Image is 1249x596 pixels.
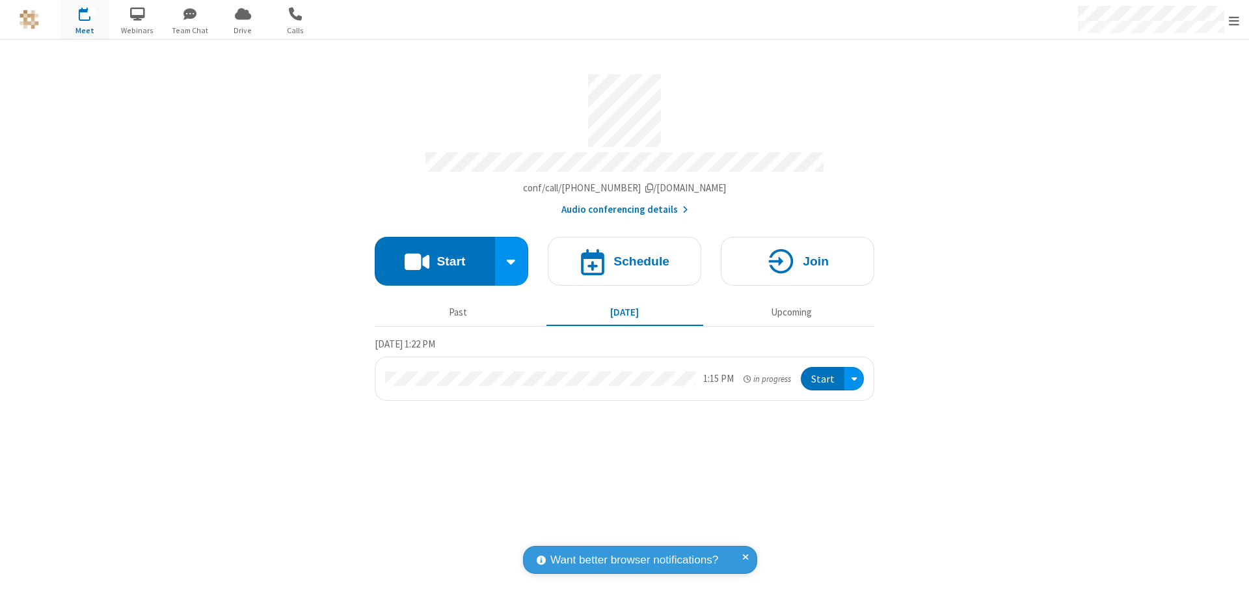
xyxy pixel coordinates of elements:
[219,25,267,36] span: Drive
[744,373,791,385] em: in progress
[844,367,864,391] div: Open menu
[88,7,96,17] div: 1
[436,255,465,267] h4: Start
[375,237,495,286] button: Start
[713,300,870,325] button: Upcoming
[803,255,829,267] h4: Join
[561,202,688,217] button: Audio conferencing details
[375,336,874,401] section: Today's Meetings
[613,255,669,267] h4: Schedule
[375,338,435,350] span: [DATE] 1:22 PM
[550,552,718,569] span: Want better browser notifications?
[20,10,39,29] img: QA Selenium DO NOT DELETE OR CHANGE
[113,25,162,36] span: Webinars
[1216,562,1239,587] iframe: Chat
[801,367,844,391] button: Start
[546,300,703,325] button: [DATE]
[721,237,874,286] button: Join
[271,25,320,36] span: Calls
[523,181,727,196] button: Copy my meeting room linkCopy my meeting room link
[166,25,215,36] span: Team Chat
[380,300,537,325] button: Past
[495,237,529,286] div: Start conference options
[375,64,874,217] section: Account details
[703,372,734,386] div: 1:15 PM
[60,25,109,36] span: Meet
[523,182,727,194] span: Copy my meeting room link
[548,237,701,286] button: Schedule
